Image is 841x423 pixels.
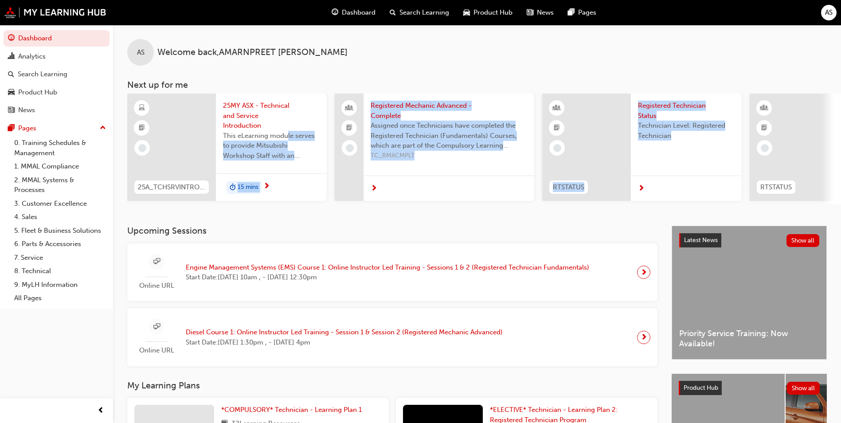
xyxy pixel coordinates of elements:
a: news-iconNews [520,4,561,22]
span: next-icon [641,266,647,278]
a: Search Learning [4,66,110,82]
a: 6. Parts & Accessories [11,237,110,251]
span: Registered Technician Status [638,101,735,121]
span: sessionType_ONLINE_URL-icon [153,321,160,333]
div: Analytics [18,51,46,62]
a: 2. MMAL Systems & Processes [11,173,110,197]
a: *COMPULSORY* Technician - Learning Plan 1 [221,405,365,415]
span: next-icon [641,331,647,344]
span: Engine Management Systems (EMS) Course 1: Online Instructor Led Training - Sessions 1 & 2 (Regist... [186,262,589,273]
a: guage-iconDashboard [325,4,383,22]
span: 25A_TCHSRVINTRO_M [138,182,205,192]
button: Show all [787,382,820,395]
a: Latest NewsShow all [679,233,819,247]
img: mmal [4,7,106,18]
a: Online URLEngine Management Systems (EMS) Course 1: Online Instructor Led Training - Sessions 1 &... [134,251,650,294]
a: Product HubShow all [679,381,820,395]
a: Online URLDiesel Course 1: Online Instructor Led Training - Session 1 & Session 2 (Registered Mec... [134,315,650,359]
a: Registered Mechanic Advanced - CompleteAssigned once Technicians have completed the Registered Te... [335,94,534,201]
span: RTSTATUS [760,182,792,192]
span: Product Hub [684,384,718,392]
span: car-icon [463,7,470,18]
span: prev-icon [98,405,104,416]
span: Dashboard [342,8,376,18]
a: 5. Fleet & Business Solutions [11,224,110,238]
span: guage-icon [8,35,15,43]
span: Latest News [684,236,718,244]
span: pages-icon [568,7,575,18]
span: Diesel Course 1: Online Instructor Led Training - Session 1 & Session 2 (Registered Mechanic Adva... [186,327,503,337]
a: RTSTATUSRegistered Technician StatusTechnician Level: Registered Technician [542,94,742,201]
h3: Next up for me [113,80,841,90]
span: news-icon [8,106,15,114]
span: news-icon [527,7,533,18]
span: learningResourceType_INSTRUCTOR_LED-icon [554,102,560,114]
span: chart-icon [8,53,15,61]
span: up-icon [100,122,106,134]
span: Welcome back , AMARNPREET [PERSON_NAME] [157,47,348,58]
a: News [4,102,110,118]
h3: My Learning Plans [127,380,657,391]
span: Technician Level: Registered Technician [638,121,735,141]
span: learningRecordVerb_NONE-icon [761,144,769,152]
span: 15 mins [238,182,258,192]
a: 4. Sales [11,210,110,224]
span: learningRecordVerb_NONE-icon [553,144,561,152]
span: *COMPULSORY* Technician - Learning Plan 1 [221,406,362,414]
a: Dashboard [4,30,110,47]
span: search-icon [8,70,14,78]
span: Registered Mechanic Advanced - Complete [371,101,527,121]
button: Pages [4,120,110,137]
a: 3. Customer Excellence [11,197,110,211]
span: Priority Service Training: Now Available! [679,329,819,349]
span: learningRecordVerb_NONE-icon [346,144,354,152]
span: next-icon [371,185,377,193]
span: Online URL [134,345,179,356]
a: Product Hub [4,84,110,101]
span: Start Date: [DATE] 1:30pm , - [DATE] 4pm [186,337,503,348]
span: Start Date: [DATE] 10am , - [DATE] 12:30pm [186,272,589,282]
a: 7. Service [11,251,110,265]
span: News [537,8,554,18]
a: pages-iconPages [561,4,603,22]
a: Latest NewsShow allPriority Service Training: Now Available! [672,226,827,360]
span: booktick-icon [761,122,767,134]
span: TC_RMACMPLT [371,151,527,161]
span: car-icon [8,89,15,97]
a: search-iconSearch Learning [383,4,456,22]
span: guage-icon [332,7,338,18]
a: 1. MMAL Compliance [11,160,110,173]
span: learningResourceType_INSTRUCTOR_LED-icon [761,102,767,114]
span: booktick-icon [139,122,145,134]
span: This eLearning module serves to provide Mitsubishi Workshop Staff with an introduction to the 25M... [223,131,320,161]
span: pages-icon [8,125,15,133]
button: Show all [786,234,820,247]
span: AS [825,8,833,18]
div: Pages [18,123,36,133]
span: learningResourceType_ELEARNING-icon [139,102,145,114]
span: sessionType_ONLINE_URL-icon [153,256,160,267]
a: 0. Training Schedules & Management [11,136,110,160]
span: booktick-icon [346,122,352,134]
span: Online URL [134,281,179,291]
a: 8. Technical [11,264,110,278]
span: AS [137,47,145,58]
button: DashboardAnalyticsSearch LearningProduct HubNews [4,28,110,120]
span: next-icon [263,183,270,191]
div: Product Hub [18,87,57,98]
a: All Pages [11,291,110,305]
a: Analytics [4,48,110,65]
div: News [18,105,35,115]
span: Pages [578,8,596,18]
h3: Upcoming Sessions [127,226,657,236]
span: search-icon [390,7,396,18]
span: Search Learning [399,8,449,18]
span: people-icon [346,102,352,114]
span: 25MY ASX - Technical and Service Introduction [223,101,320,131]
span: Product Hub [473,8,512,18]
div: Search Learning [18,69,67,79]
span: Assigned once Technicians have completed the Registered Technician (Fundamentals) Courses, which ... [371,121,527,151]
span: duration-icon [230,182,236,193]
